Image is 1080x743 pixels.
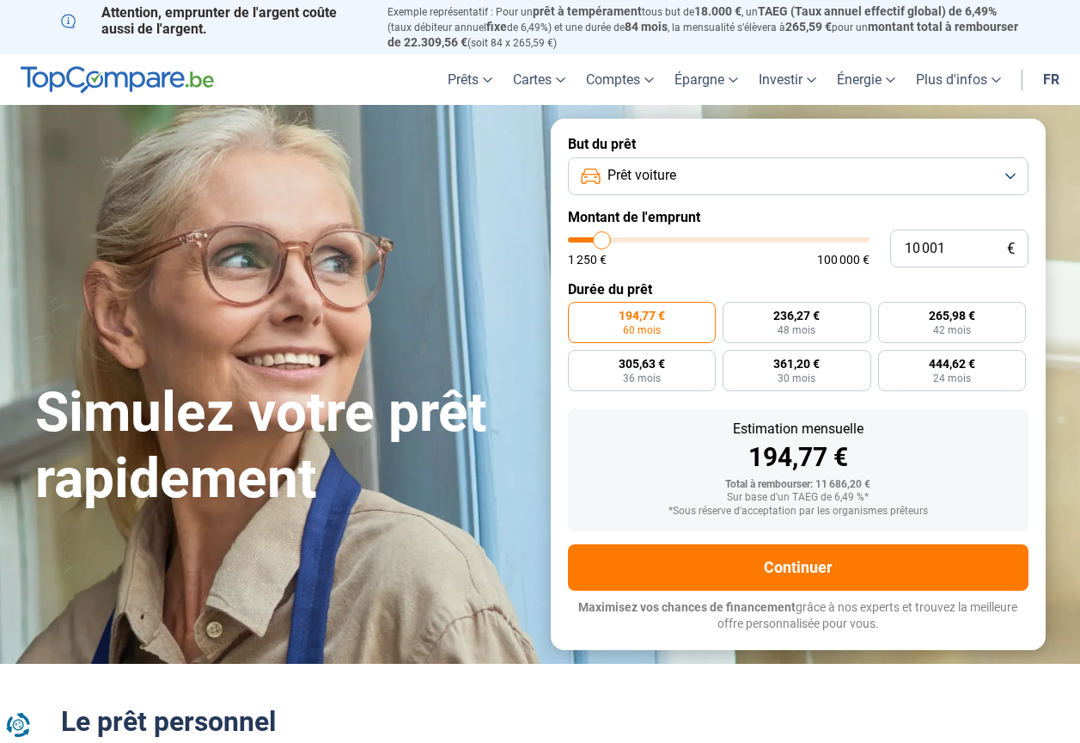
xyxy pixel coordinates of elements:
a: Investir [748,54,827,105]
a: Énergie [827,54,906,105]
a: Plus d'infos [906,54,1011,105]
span: Maximisez vos chances de financement [578,600,796,614]
span: 305,63 € [619,358,665,370]
span: 444,62 € [929,358,975,370]
span: Prêt voiture [607,166,676,185]
p: Exemple représentatif : Pour un tous but de , un (taux débiteur annuel de 6,49%) et une durée de ... [387,4,1020,50]
div: Estimation mensuelle [582,422,1015,436]
div: *Sous réserve d'acceptation par les organismes prêteurs [582,506,1015,518]
h1: Simulez votre prêt rapidement [35,380,530,513]
a: Cartes [503,54,576,105]
span: 236,27 € [773,310,820,322]
div: Sur base d'un TAEG de 6,49 %* [582,492,1015,504]
span: 194,77 € [619,310,665,322]
span: 48 mois [778,325,815,335]
label: But du prêt [568,136,1028,152]
span: 265,98 € [929,310,975,322]
div: Total à rembourser: 11 686,20 € [582,479,1015,491]
span: € [1007,242,1015,256]
span: 60 mois [623,325,661,335]
p: grâce à nos experts et trouvez la meilleure offre personnalisée pour vous. [568,599,1028,633]
span: 18.000 € [694,4,741,18]
label: Durée du prêt [568,281,1028,298]
span: 361,20 € [773,358,820,370]
button: Continuer [568,544,1028,591]
span: 265,59 € [785,20,832,34]
span: fixe [486,20,507,34]
button: Prêt voiture [568,157,1028,195]
span: 36 mois [623,373,661,384]
div: 194,77 € [582,445,1015,470]
span: 24 mois [933,373,971,384]
a: fr [1033,54,1070,105]
a: Épargne [664,54,748,105]
span: 30 mois [778,373,815,384]
span: 84 mois [625,20,668,34]
a: Comptes [576,54,664,105]
h2: Le prêt personnel [61,705,1020,738]
p: Attention, emprunter de l'argent coûte aussi de l'argent. [61,4,367,37]
img: TopCompare [21,66,214,94]
span: 42 mois [933,325,971,335]
span: 1 250 € [568,254,607,266]
label: Montant de l'emprunt [568,209,1028,225]
span: 100 000 € [817,254,869,266]
a: Prêts [437,54,503,105]
span: prêt à tempérament [533,4,642,18]
span: TAEG (Taux annuel effectif global) de 6,49% [758,4,997,18]
span: montant total à rembourser de 22.309,56 € [387,20,1018,49]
